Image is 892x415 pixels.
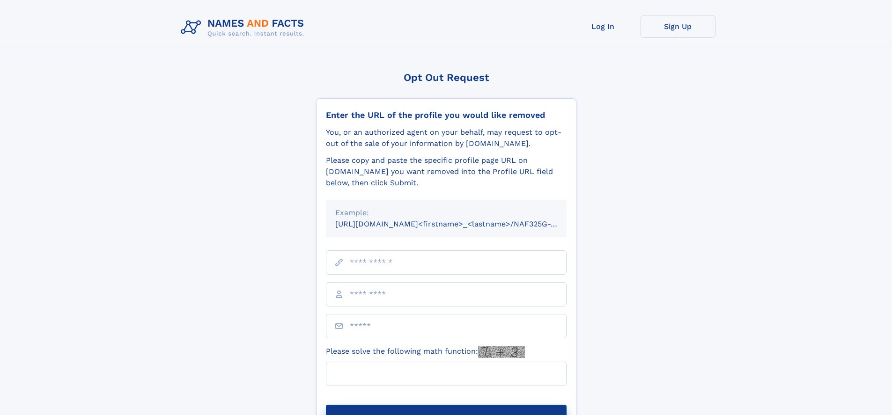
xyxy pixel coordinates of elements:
[335,219,584,228] small: [URL][DOMAIN_NAME]<firstname>_<lastname>/NAF325G-xxxxxxxx
[316,72,576,83] div: Opt Out Request
[326,155,567,189] div: Please copy and paste the specific profile page URL on [DOMAIN_NAME] you want removed into the Pr...
[566,15,641,38] a: Log In
[326,346,525,358] label: Please solve the following math function:
[177,15,312,40] img: Logo Names and Facts
[326,127,567,149] div: You, or an authorized agent on your behalf, may request to opt-out of the sale of your informatio...
[641,15,715,38] a: Sign Up
[326,110,567,120] div: Enter the URL of the profile you would like removed
[335,207,557,218] div: Example:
